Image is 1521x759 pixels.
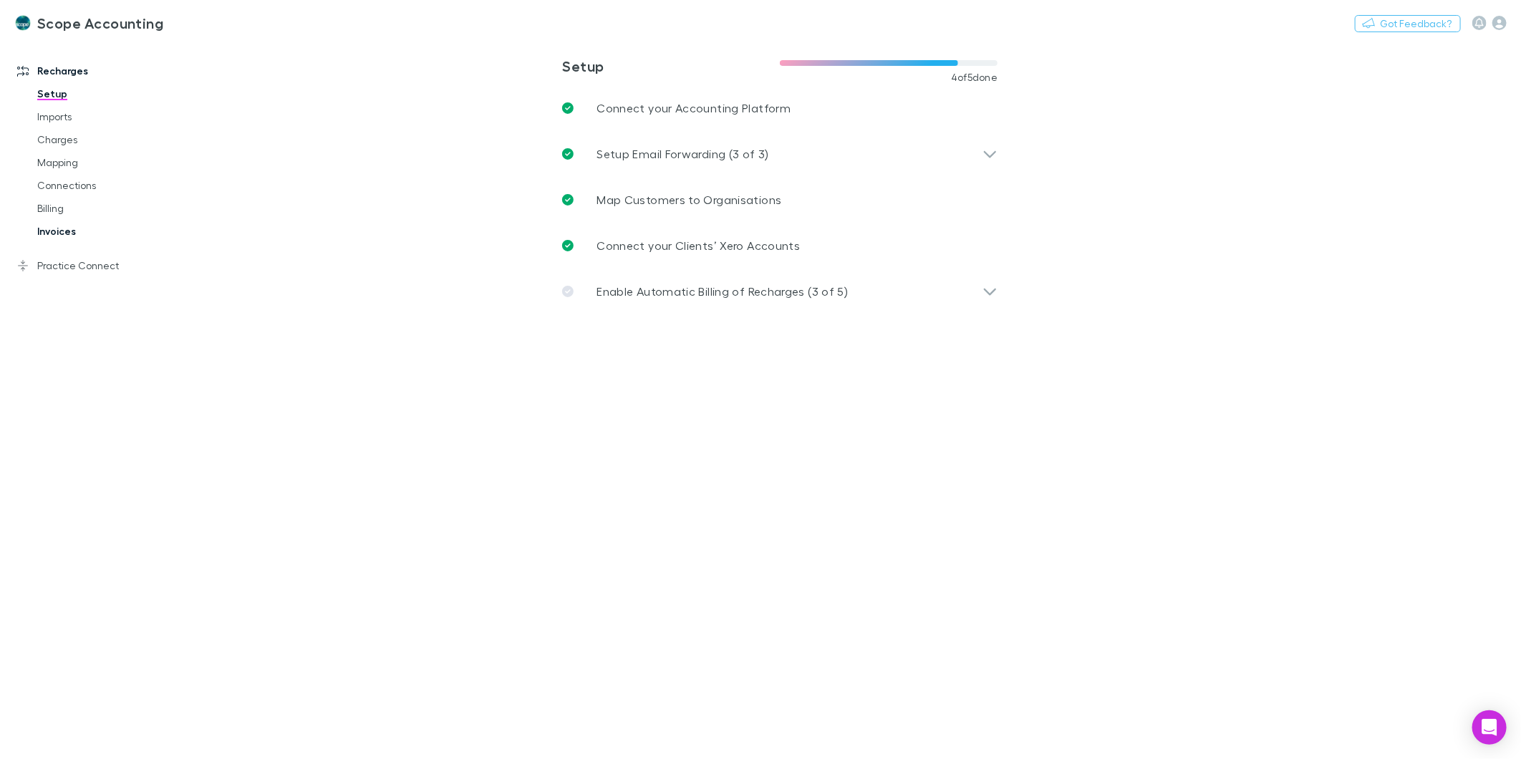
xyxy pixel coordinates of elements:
a: Connections [23,174,198,197]
span: 4 of 5 done [951,72,998,83]
a: Charges [23,128,198,151]
a: Practice Connect [3,254,198,277]
img: Scope Accounting's Logo [14,14,32,32]
a: Connect your Accounting Platform [551,85,1009,131]
div: Enable Automatic Billing of Recharges (3 of 5) [551,269,1009,314]
h3: Setup [562,57,780,74]
button: Got Feedback? [1355,15,1461,32]
a: Mapping [23,151,198,174]
p: Connect your Clients’ Xero Accounts [597,237,800,254]
p: Setup Email Forwarding (3 of 3) [597,145,768,163]
a: Setup [23,82,198,105]
div: Open Intercom Messenger [1472,710,1507,745]
a: Map Customers to Organisations [551,177,1009,223]
p: Connect your Accounting Platform [597,100,791,117]
a: Scope Accounting [6,6,172,40]
a: Recharges [3,59,198,82]
a: Invoices [23,220,198,243]
p: Enable Automatic Billing of Recharges (3 of 5) [597,283,848,300]
a: Connect your Clients’ Xero Accounts [551,223,1009,269]
p: Map Customers to Organisations [597,191,781,208]
a: Imports [23,105,198,128]
a: Billing [23,197,198,220]
h3: Scope Accounting [37,14,163,32]
div: Setup Email Forwarding (3 of 3) [551,131,1009,177]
